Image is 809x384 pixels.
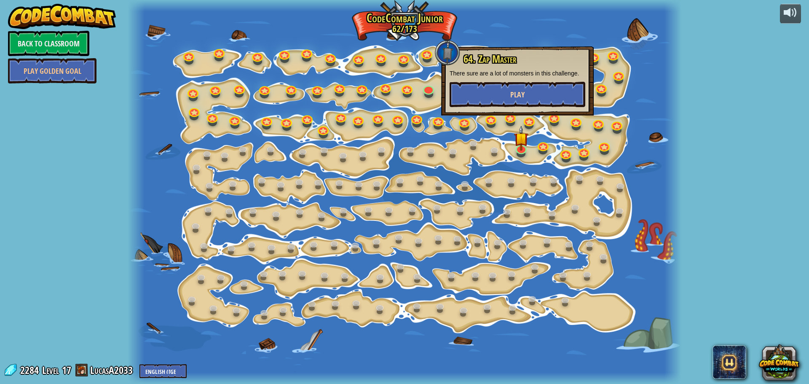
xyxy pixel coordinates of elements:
a: LucasA2033 [90,363,135,377]
img: level-banner-started.png [514,126,528,150]
a: Play Golden Goal [8,58,96,83]
span: 64. Zap Master [463,52,517,66]
span: Level [42,363,59,377]
button: Adjust volume [780,4,801,24]
a: Back to Classroom [8,31,89,56]
span: 2284 [20,363,41,377]
span: Play [510,89,525,100]
p: There sure are a lot of monsters in this challenge. [450,69,585,78]
button: Play [450,82,585,107]
span: 17 [62,363,71,377]
img: CodeCombat - Learn how to code by playing a game [8,4,116,29]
